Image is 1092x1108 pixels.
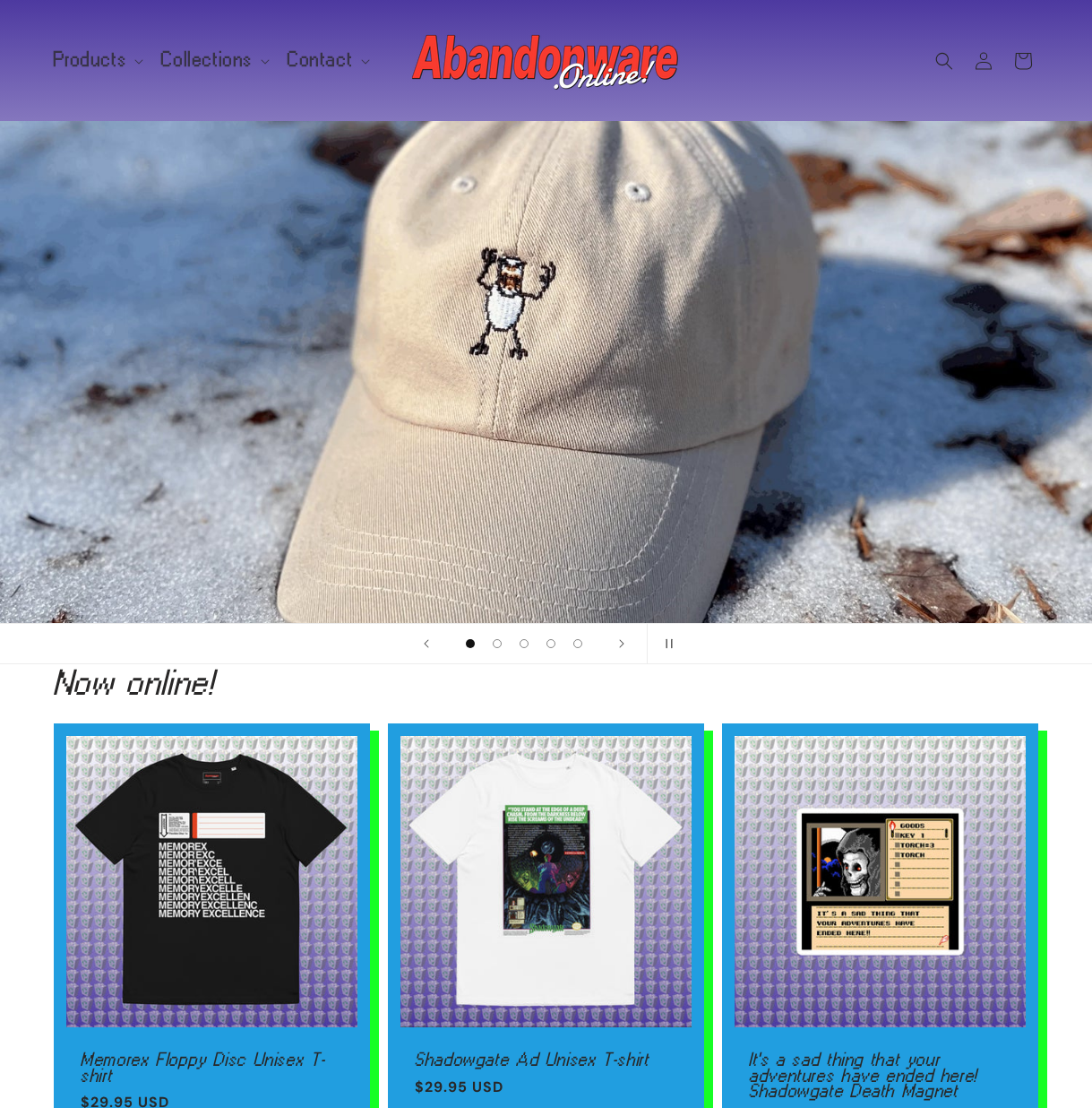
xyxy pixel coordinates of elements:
button: Load slide 3 of 5 [511,630,537,657]
button: Load slide 1 of 5 [457,630,484,657]
button: Next slide [602,624,641,663]
summary: Collections [150,41,277,79]
a: Memorex Floppy Disc Unisex T-shirt [81,1052,343,1084]
button: Previous slide [407,624,446,663]
img: Abandonware [412,25,681,97]
span: Collections [161,52,253,68]
h2: Now online! [54,668,1039,697]
summary: Search [924,41,964,81]
summary: Contact [277,41,377,79]
button: Load slide 4 of 5 [537,630,564,657]
span: Contact [288,52,353,68]
button: Load slide 5 of 5 [564,630,591,657]
span: Products [54,52,127,68]
a: It's a sad thing that your adventures have ended here! Shadowgate Death Magnet [749,1052,1011,1100]
button: Load slide 2 of 5 [484,630,511,657]
button: Pause slideshow [647,624,686,663]
a: Abandonware [405,18,687,103]
summary: Products [43,41,151,79]
a: Shadowgate Ad Unisex T-shirt [415,1052,677,1069]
